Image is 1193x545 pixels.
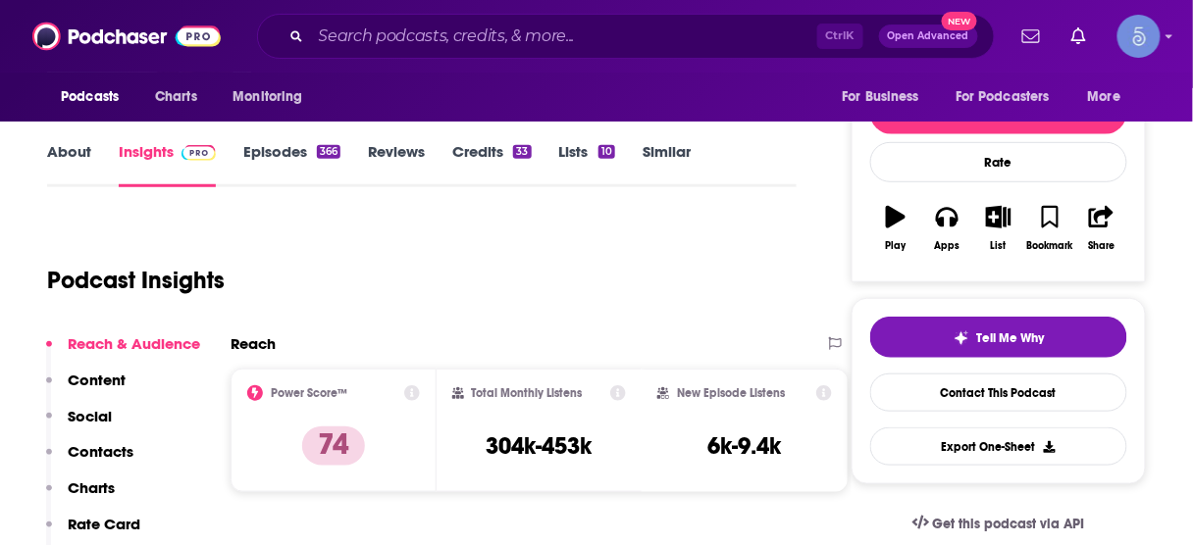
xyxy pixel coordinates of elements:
p: Rate Card [68,515,140,533]
button: Play [870,193,921,264]
h2: Power Score™ [271,386,347,400]
span: New [942,12,977,30]
span: Get this podcast via API [933,516,1085,532]
p: Social [68,407,112,425]
div: 10 [598,145,615,159]
a: About [47,142,91,187]
span: Ctrl K [817,24,863,49]
button: tell me why sparkleTell Me Why [870,317,1127,358]
a: Show notifications dropdown [1063,20,1094,53]
div: Play [886,240,907,252]
button: Content [46,371,126,407]
button: Open AdvancedNew [879,25,978,48]
a: Show notifications dropdown [1014,20,1048,53]
span: More [1088,83,1121,111]
p: Content [68,371,126,389]
a: Contact This Podcast [870,373,1127,412]
button: Reach & Audience [46,334,200,371]
span: Monitoring [233,83,302,111]
div: List [991,240,1007,252]
h2: Reach [231,334,276,353]
button: Charts [46,478,115,515]
a: Similar [643,142,691,187]
a: Lists10 [559,142,615,187]
div: 33 [513,145,531,159]
span: Logged in as Spiral5-G1 [1117,15,1161,58]
button: Social [46,407,112,443]
p: Contacts [68,442,133,461]
img: Podchaser Pro [182,145,216,161]
span: Open Advanced [888,31,969,41]
button: Share [1076,193,1127,264]
h2: Total Monthly Listens [472,386,583,400]
h1: Podcast Insights [47,266,225,295]
span: Tell Me Why [977,330,1045,346]
img: Podchaser - Follow, Share and Rate Podcasts [32,18,221,55]
a: Credits33 [452,142,531,187]
div: Apps [935,240,960,252]
h3: 304k-453k [486,431,592,461]
button: Apps [921,193,972,264]
button: Export One-Sheet [870,427,1127,466]
img: tell me why sparkle [954,330,969,346]
h3: 6k-9.4k [707,431,781,461]
p: Charts [68,478,115,497]
button: Contacts [46,442,133,478]
button: open menu [219,78,328,116]
span: Podcasts [61,83,119,111]
button: List [973,193,1024,264]
img: User Profile [1117,15,1161,58]
button: open menu [943,78,1078,116]
p: 74 [302,426,365,466]
span: Charts [155,83,197,111]
span: For Business [842,83,919,111]
h2: New Episode Listens [677,386,785,400]
span: For Podcasters [956,83,1050,111]
input: Search podcasts, credits, & more... [311,21,817,52]
p: Reach & Audience [68,334,200,353]
div: Rate [870,142,1127,182]
div: 366 [317,145,340,159]
button: open menu [47,78,144,116]
button: Bookmark [1024,193,1075,264]
a: Episodes366 [243,142,340,187]
a: Charts [142,78,209,116]
button: open menu [1074,78,1146,116]
div: Bookmark [1027,240,1073,252]
a: InsightsPodchaser Pro [119,142,216,187]
button: Show profile menu [1117,15,1161,58]
button: open menu [828,78,944,116]
a: Reviews [368,142,425,187]
div: Share [1088,240,1115,252]
div: Search podcasts, credits, & more... [257,14,995,59]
